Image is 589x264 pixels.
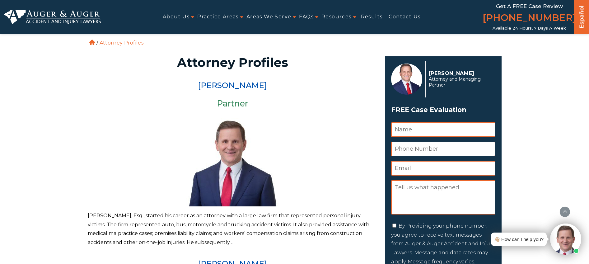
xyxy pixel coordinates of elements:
[361,10,383,24] a: Results
[88,99,377,108] h3: Partner
[391,64,422,95] img: Herbert Auger
[197,10,239,24] a: Practice Areas
[559,206,570,217] button: scroll to up
[550,224,581,255] img: Intaker widget Avatar
[389,10,420,24] a: Contact Us
[98,40,145,46] li: Attorney Profiles
[391,161,495,176] input: Email
[493,26,566,31] span: Available 24 Hours, 7 Days a Week
[391,142,495,156] input: Phone Number
[299,10,314,24] a: FAQs
[88,211,377,247] p: [PERSON_NAME], Esq., started his career as an attorney with a large law firm that represented per...
[198,81,267,90] a: [PERSON_NAME]
[483,11,576,26] a: [PHONE_NUMBER]
[494,235,544,243] div: 👋🏼 How can I help you?
[321,10,352,24] a: Resources
[429,76,492,88] span: Attorney and Managing Partner
[429,70,492,76] p: [PERSON_NAME]
[391,104,495,116] span: FREE Case Evaluation
[186,113,279,206] img: Herbert Auger
[496,3,563,9] span: Get a FREE Case Review
[163,10,189,24] a: About Us
[246,10,292,24] a: Areas We Serve
[4,10,101,25] img: Auger & Auger Accident and Injury Lawyers Logo
[91,56,374,69] h1: Attorney Profiles
[89,40,95,45] a: Home
[391,122,495,137] input: Name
